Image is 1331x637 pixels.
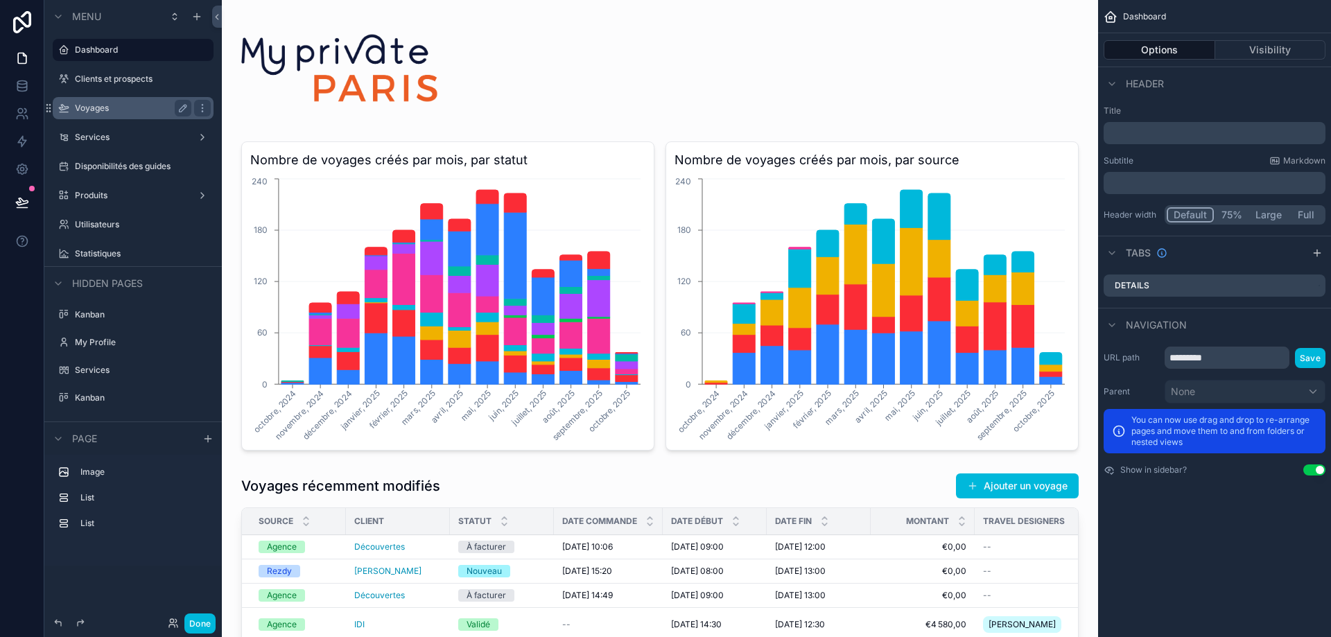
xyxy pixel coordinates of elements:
label: Show in sidebar? [1120,464,1187,475]
div: scrollable content [44,455,222,548]
div: scrollable content [1104,172,1325,194]
label: Statistiques [75,248,205,259]
button: Options [1104,40,1215,60]
button: Save [1295,348,1325,368]
label: Details [1115,280,1149,291]
label: Services [75,365,205,376]
button: Large [1249,207,1288,222]
span: Page [72,432,97,446]
label: Image [80,466,202,478]
label: Clients et prospects [75,73,205,85]
label: List [80,492,202,503]
label: Parent [1104,386,1159,397]
span: None [1171,385,1195,399]
span: Client [354,516,384,527]
label: Services [75,132,186,143]
span: Source [259,516,293,527]
label: URL path [1104,352,1159,363]
label: Voyages [75,103,186,114]
label: Dashboard [75,44,205,55]
span: Montant [906,516,949,527]
span: Date commande [562,516,637,527]
label: Utilisateurs [75,219,205,230]
label: Disponibilités des guides [75,161,205,172]
span: Hidden pages [72,277,143,290]
span: Dashboard [1123,11,1166,22]
span: Date début [671,516,723,527]
button: Visibility [1215,40,1326,60]
span: Date fin [775,516,812,527]
label: Header width [1104,209,1159,220]
a: Markdown [1269,155,1325,166]
span: Header [1126,77,1164,91]
label: Kanban [75,392,205,403]
span: Statut [458,516,491,527]
button: 75% [1214,207,1249,222]
span: Markdown [1283,155,1325,166]
button: Default [1167,207,1214,222]
label: Title [1104,105,1325,116]
button: Done [184,613,216,634]
span: Menu [72,10,101,24]
button: None [1165,380,1325,403]
span: Navigation [1126,318,1187,332]
button: Full [1288,207,1323,222]
label: My Profile [75,337,205,348]
p: You can now use drag and drop to re-arrange pages and move them to and from folders or nested views [1131,415,1317,448]
label: Kanban [75,309,205,320]
label: Subtitle [1104,155,1133,166]
span: Travel designers [983,516,1065,527]
label: Produits [75,190,186,201]
label: List [80,518,202,529]
div: scrollable content [1104,122,1325,144]
span: Tabs [1126,246,1151,260]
